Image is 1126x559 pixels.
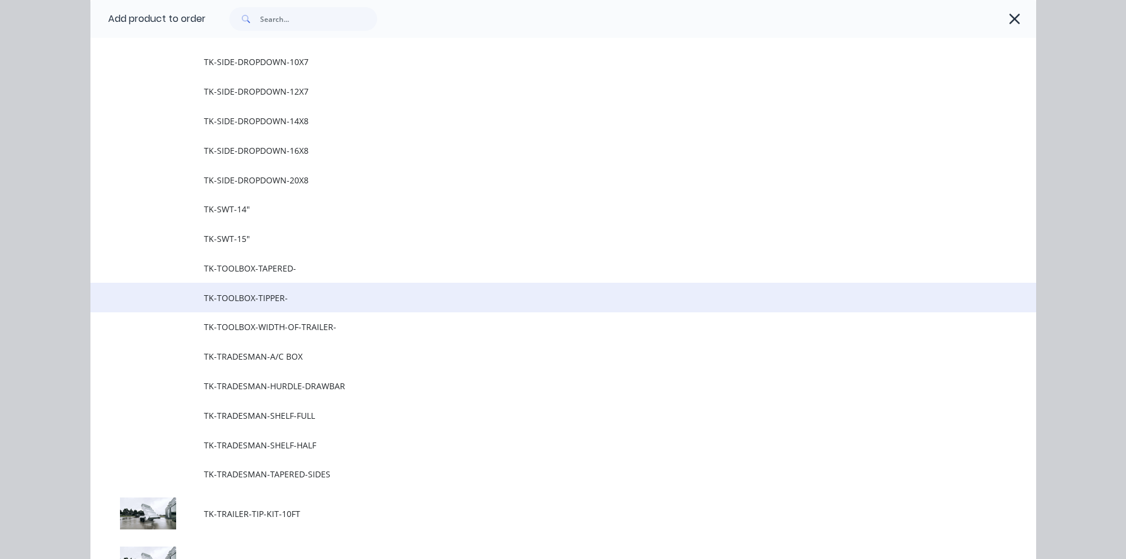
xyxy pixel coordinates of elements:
[204,262,869,274] span: TK-TOOLBOX-TAPERED-
[204,232,869,245] span: TK-SWT-15"
[204,508,869,520] span: TK-TRAILER-TIP-KIT-10FT
[204,203,869,215] span: TK-SWT-14"
[204,115,869,127] span: TK-SIDE-DROPDOWN-14X8
[204,321,869,333] span: TK-TOOLBOX-WIDTH-OF-TRAILER-
[204,144,869,157] span: TK-SIDE-DROPDOWN-16X8
[204,85,869,98] span: TK-SIDE-DROPDOWN-12X7
[204,468,869,480] span: TK-TRADESMAN-TAPERED-SIDES
[204,439,869,451] span: TK-TRADESMAN-SHELF-HALF
[204,292,869,304] span: TK-TOOLBOX-TIPPER-
[204,380,869,392] span: TK-TRADESMAN-HURDLE-DRAWBAR
[204,56,869,68] span: TK-SIDE-DROPDOWN-10X7
[260,7,377,31] input: Search...
[204,350,869,363] span: TK-TRADESMAN-A/C BOX
[204,174,869,186] span: TK-SIDE-DROPDOWN-20X8
[204,409,869,422] span: TK-TRADESMAN-SHELF-FULL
